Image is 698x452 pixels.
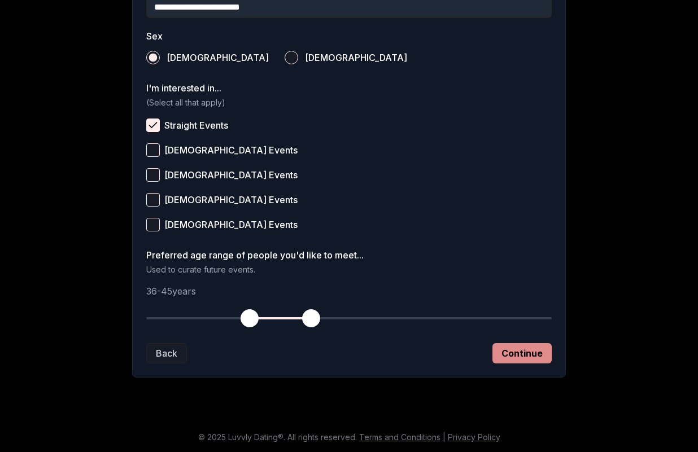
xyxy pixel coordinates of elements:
[146,51,160,64] button: [DEMOGRAPHIC_DATA]
[146,32,552,41] label: Sex
[164,121,228,130] span: Straight Events
[146,84,552,93] label: I'm interested in...
[146,218,160,231] button: [DEMOGRAPHIC_DATA] Events
[305,53,407,62] span: [DEMOGRAPHIC_DATA]
[167,53,269,62] span: [DEMOGRAPHIC_DATA]
[285,51,298,64] button: [DEMOGRAPHIC_DATA]
[146,251,552,260] label: Preferred age range of people you'd like to meet...
[146,97,552,108] p: (Select all that apply)
[146,343,187,363] button: Back
[448,432,500,442] a: Privacy Policy
[359,432,440,442] a: Terms and Conditions
[443,432,446,442] span: |
[146,193,160,207] button: [DEMOGRAPHIC_DATA] Events
[164,195,298,204] span: [DEMOGRAPHIC_DATA] Events
[146,143,160,157] button: [DEMOGRAPHIC_DATA] Events
[164,146,298,155] span: [DEMOGRAPHIC_DATA] Events
[492,343,552,363] button: Continue
[146,119,160,132] button: Straight Events
[146,264,552,275] p: Used to curate future events.
[164,220,298,229] span: [DEMOGRAPHIC_DATA] Events
[146,168,160,182] button: [DEMOGRAPHIC_DATA] Events
[164,170,298,179] span: [DEMOGRAPHIC_DATA] Events
[146,284,552,298] p: 36 - 45 years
